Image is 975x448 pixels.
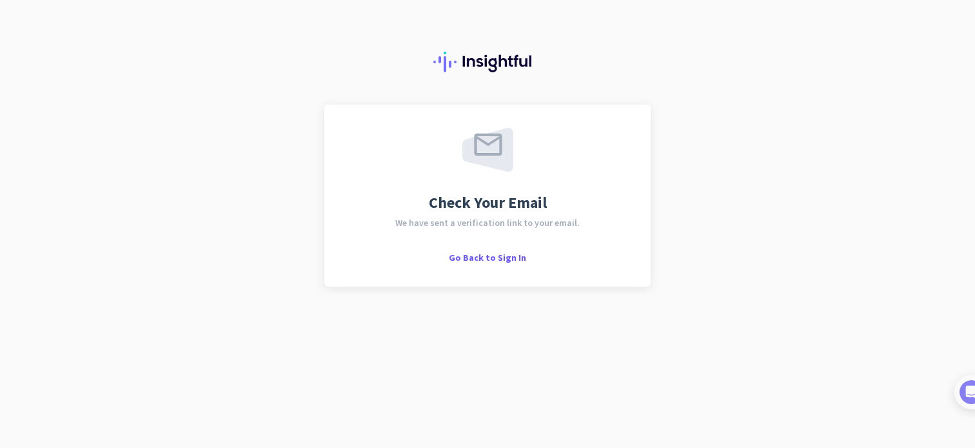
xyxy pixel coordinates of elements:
img: Insightful [433,52,542,72]
span: Check Your Email [429,195,547,210]
img: email-sent [462,128,513,172]
span: We have sent a verification link to your email. [395,218,580,227]
span: Go Back to Sign In [449,252,526,263]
